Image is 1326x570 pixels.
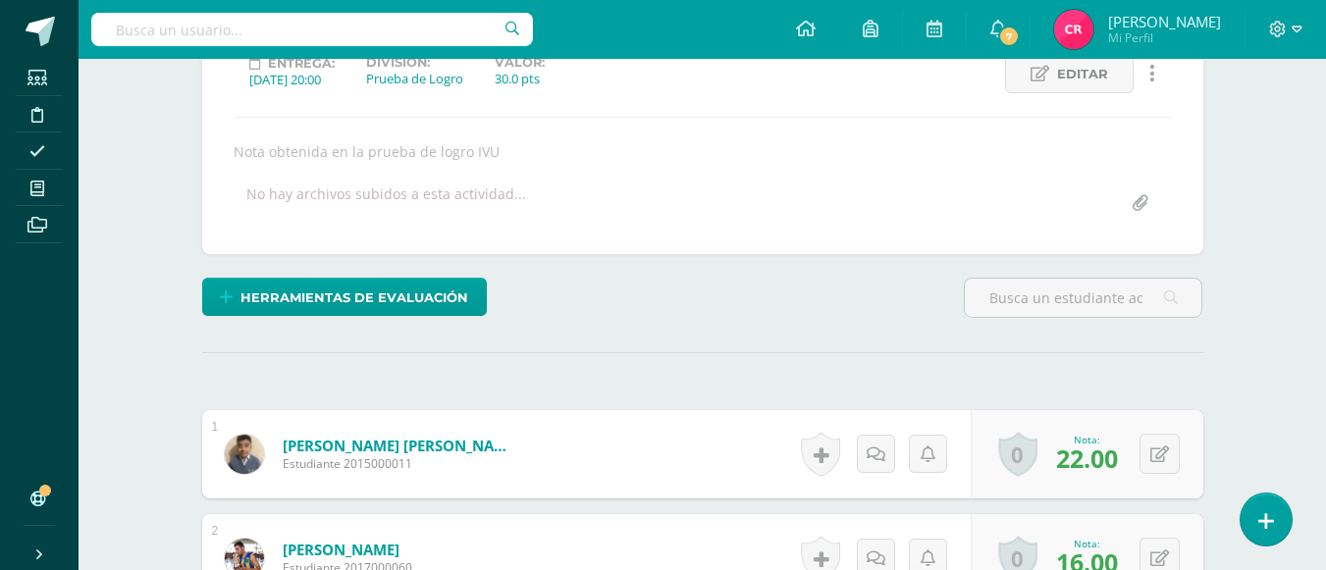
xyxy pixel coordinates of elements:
[998,26,1020,47] span: 7
[268,56,335,71] span: Entrega:
[283,540,412,559] a: [PERSON_NAME]
[965,279,1201,317] input: Busca un estudiante aquí...
[240,280,468,316] span: Herramientas de evaluación
[283,455,518,472] span: Estudiante 2015000011
[283,436,518,455] a: [PERSON_NAME] [PERSON_NAME]
[249,71,335,88] div: [DATE] 20:00
[202,278,487,316] a: Herramientas de evaluación
[91,13,533,46] input: Busca un usuario...
[1057,56,1108,92] span: Editar
[225,435,264,474] img: d73c93e12e232b5dd23d39d78d55ee06.png
[1054,10,1093,49] img: e3ffac15afa6ee5300c516ab87d4e208.png
[1056,433,1118,446] div: Nota:
[1108,29,1221,46] span: Mi Perfil
[998,432,1037,477] a: 0
[366,55,463,70] label: División:
[1056,537,1118,550] div: Nota:
[1108,12,1221,31] span: [PERSON_NAME]
[495,55,545,70] label: Valor:
[1056,441,1118,475] span: 22.00
[226,142,1180,161] div: Nota obtenida en la prueba de logro IVU
[495,70,545,87] div: 30.0 pts
[246,184,526,223] div: No hay archivos subidos a esta actividad...
[366,70,463,87] div: Prueba de Logro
